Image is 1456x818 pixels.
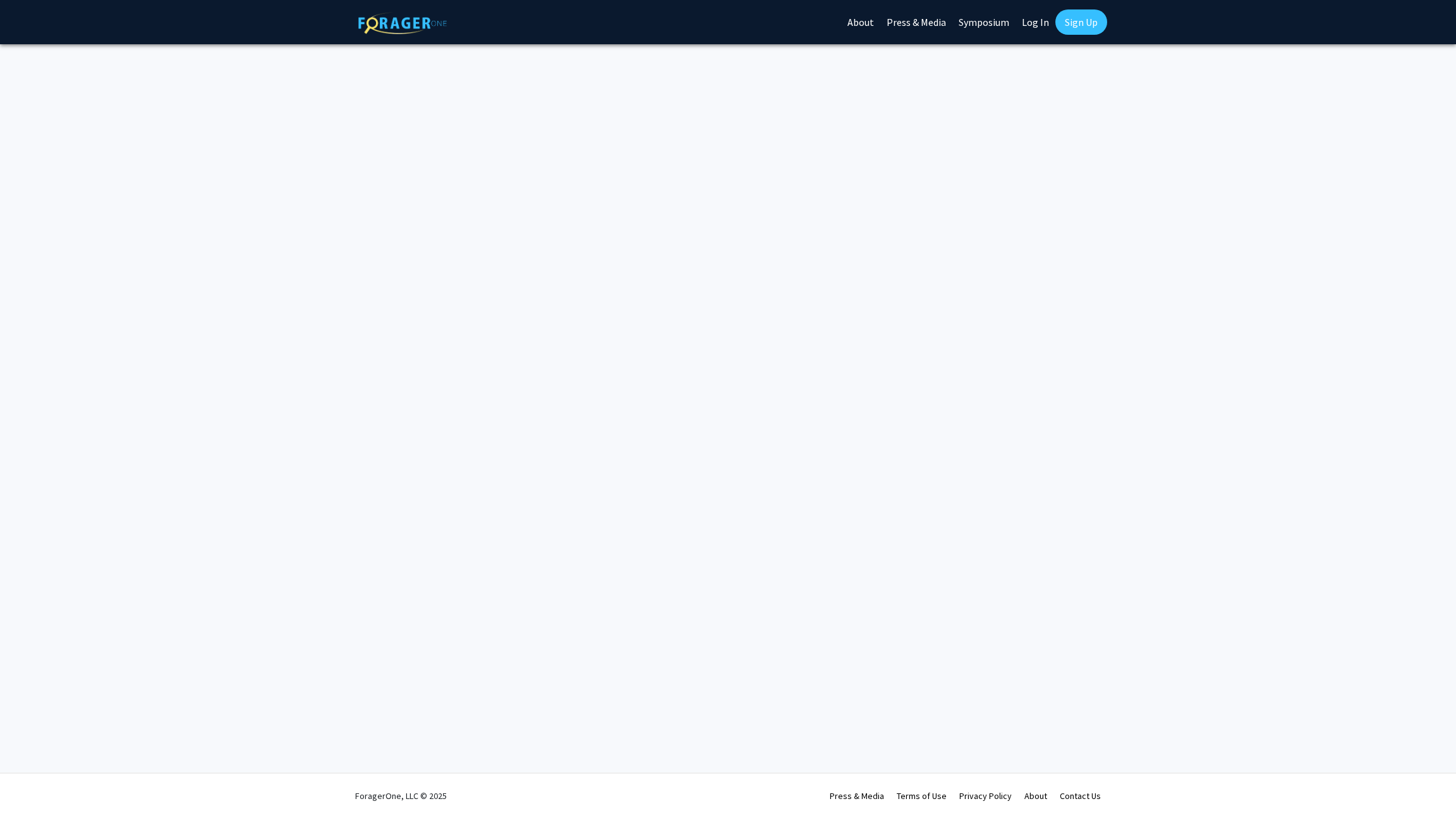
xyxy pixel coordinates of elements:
[830,790,884,802] a: Press & Media
[358,12,447,34] img: ForagerOne Logo
[1055,9,1107,35] a: Sign Up
[959,790,1012,802] a: Privacy Policy
[897,790,947,802] a: Terms of Use
[1060,790,1101,802] a: Contact Us
[355,774,447,818] div: ForagerOne, LLC © 2025
[1024,790,1047,802] a: About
